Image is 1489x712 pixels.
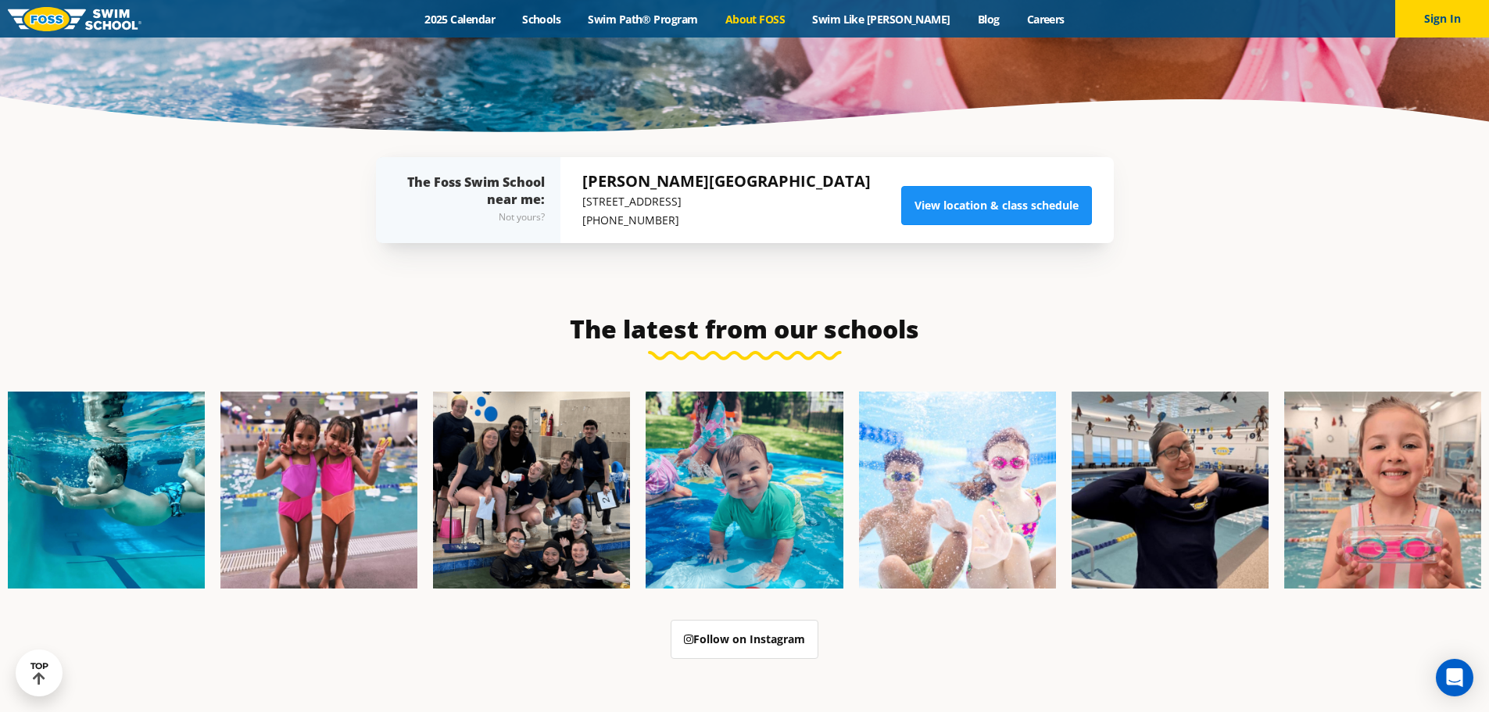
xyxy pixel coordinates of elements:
[407,174,545,227] div: The Foss Swim School near me:
[509,12,574,27] a: Schools
[582,170,871,192] h5: [PERSON_NAME][GEOGRAPHIC_DATA]
[574,12,711,27] a: Swim Path® Program
[8,392,205,589] img: Fa25-Website-Images-1-600x600.png
[407,208,545,227] div: Not yours?
[433,392,630,589] img: Fa25-Website-Images-2-600x600.png
[901,186,1092,225] a: View location & class schedule
[1436,659,1473,696] div: Open Intercom Messenger
[1072,392,1269,589] img: Fa25-Website-Images-9-600x600.jpg
[859,392,1056,589] img: FCC_FOSS_GeneralShoot_May_FallCampaign_lowres-9556-600x600.jpg
[1013,12,1078,27] a: Careers
[711,12,799,27] a: About FOSS
[582,192,871,211] p: [STREET_ADDRESS]
[8,7,141,31] img: FOSS Swim School Logo
[1284,392,1481,589] img: Fa25-Website-Images-14-600x600.jpg
[964,12,1013,27] a: Blog
[411,12,509,27] a: 2025 Calendar
[646,392,843,589] img: Fa25-Website-Images-600x600.png
[220,392,417,589] img: Fa25-Website-Images-8-600x600.jpg
[30,661,48,685] div: TOP
[671,620,818,659] a: Follow on Instagram
[582,211,871,230] p: [PHONE_NUMBER]
[799,12,965,27] a: Swim Like [PERSON_NAME]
